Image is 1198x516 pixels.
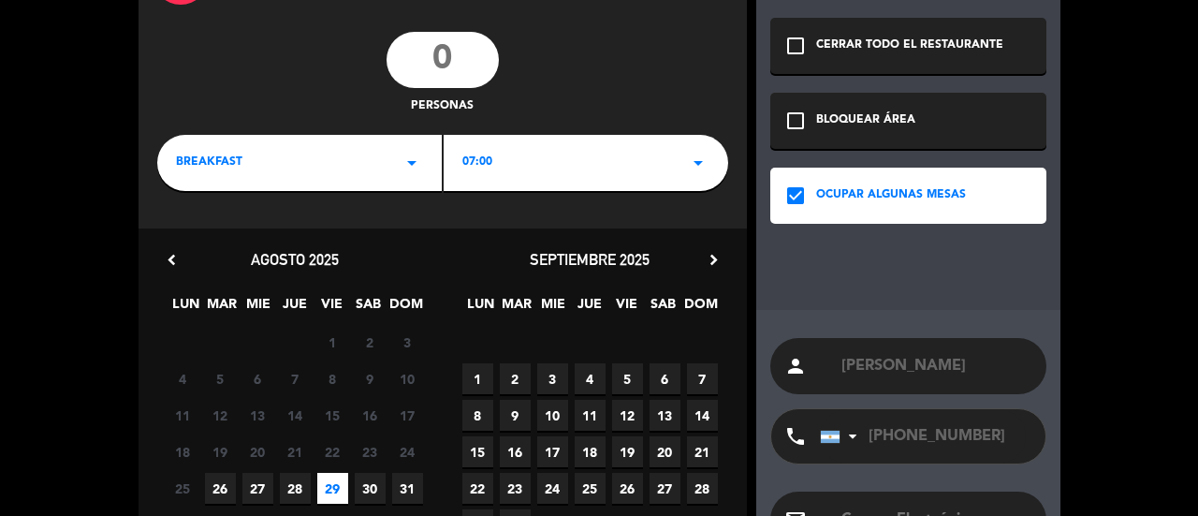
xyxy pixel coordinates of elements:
span: VIE [611,293,642,324]
span: personas [411,97,474,116]
span: 1 [317,327,348,358]
span: agosto 2025 [251,250,339,269]
span: 3 [537,363,568,394]
span: 22 [317,436,348,467]
i: chevron_left [162,250,182,270]
span: 24 [392,436,423,467]
span: 11 [168,400,198,431]
span: 9 [355,363,386,394]
i: arrow_drop_down [687,152,709,174]
span: MAR [207,293,238,324]
span: MIE [243,293,274,324]
span: 4 [575,363,606,394]
span: 19 [205,436,236,467]
span: 16 [500,436,531,467]
span: 25 [168,473,198,504]
span: DOM [389,293,420,324]
span: 14 [687,400,718,431]
input: 0 [387,32,499,88]
span: 3 [392,327,423,358]
span: 27 [650,473,680,504]
i: person [784,355,807,377]
span: 25 [575,473,606,504]
span: DOM [684,293,715,324]
span: 21 [687,436,718,467]
span: MAR [502,293,533,324]
span: 10 [392,363,423,394]
span: 23 [355,436,386,467]
span: 13 [650,400,680,431]
i: check_box_outline_blank [784,110,807,132]
span: 15 [462,436,493,467]
span: MIE [538,293,569,324]
span: 22 [462,473,493,504]
span: LUN [170,293,201,324]
span: 28 [687,473,718,504]
i: check_box [784,184,807,207]
span: 9 [500,400,531,431]
div: OCUPAR ALGUNAS MESAS [816,186,966,205]
div: BLOQUEAR ÁREA [816,111,915,130]
span: 13 [242,400,273,431]
i: check_box_outline_blank [784,35,807,57]
span: 21 [280,436,311,467]
span: 12 [205,400,236,431]
span: SAB [648,293,679,324]
span: LUN [465,293,496,324]
span: 27 [242,473,273,504]
span: 5 [205,363,236,394]
span: 19 [612,436,643,467]
span: 23 [500,473,531,504]
span: 7 [280,363,311,394]
span: 7 [687,363,718,394]
i: phone [784,425,807,448]
span: septiembre 2025 [530,250,650,269]
input: Nombre [840,353,1032,379]
span: 8 [317,363,348,394]
span: 29 [317,473,348,504]
span: VIE [316,293,347,324]
span: 16 [355,400,386,431]
span: 8 [462,400,493,431]
span: 2 [355,327,386,358]
span: 5 [612,363,643,394]
span: 18 [168,436,198,467]
span: 07:00 [462,154,492,172]
span: 6 [650,363,680,394]
span: 10 [537,400,568,431]
input: Teléfono [820,409,1026,464]
span: JUE [280,293,311,324]
div: CERRAR TODO EL RESTAURANTE [816,37,1003,55]
span: 14 [280,400,311,431]
span: 2 [500,363,531,394]
span: 24 [537,473,568,504]
span: BREAKFAST [176,154,242,172]
span: 4 [168,363,198,394]
span: 17 [537,436,568,467]
i: arrow_drop_down [401,152,423,174]
span: 26 [612,473,643,504]
span: 20 [650,436,680,467]
span: 18 [575,436,606,467]
div: Argentina: +54 [821,410,864,463]
span: 28 [280,473,311,504]
span: 1 [462,363,493,394]
i: chevron_right [704,250,723,270]
span: JUE [575,293,606,324]
span: 11 [575,400,606,431]
span: 20 [242,436,273,467]
span: 30 [355,473,386,504]
span: 15 [317,400,348,431]
span: 26 [205,473,236,504]
span: 31 [392,473,423,504]
span: 17 [392,400,423,431]
span: 6 [242,363,273,394]
span: 12 [612,400,643,431]
span: SAB [353,293,384,324]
